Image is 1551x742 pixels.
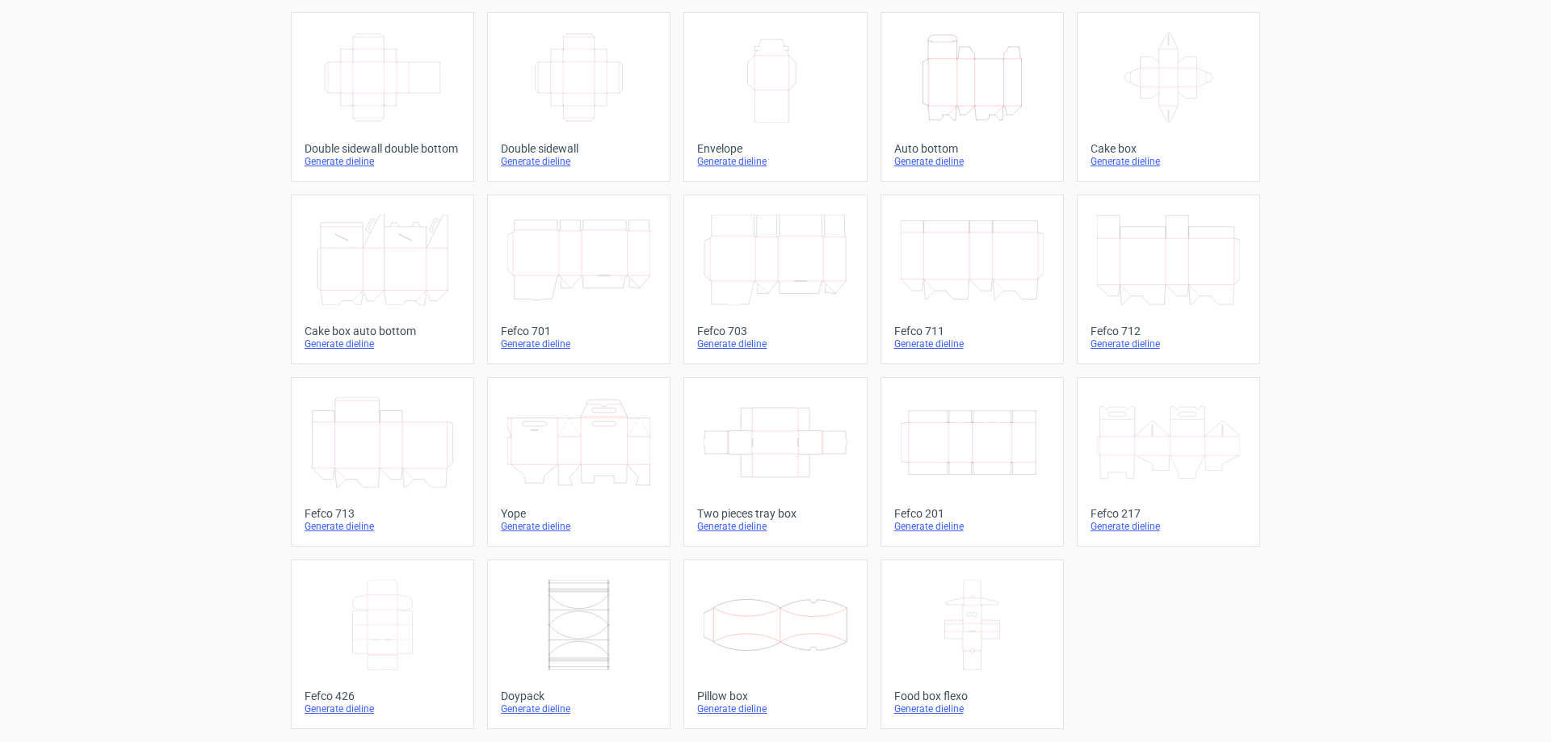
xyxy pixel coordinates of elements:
div: Generate dieline [305,702,460,715]
div: Generate dieline [697,337,853,350]
a: Cake box auto bottomGenerate dieline [291,195,474,364]
div: Cake box [1091,142,1246,155]
div: Generate dieline [501,702,657,715]
div: Double sidewall [501,142,657,155]
div: Generate dieline [697,702,853,715]
a: Double sidewall double bottomGenerate dieline [291,12,474,182]
div: Generate dieline [305,337,460,350]
div: Fefco 426 [305,690,460,702]
div: Generate dieline [305,520,460,533]
div: Generate dieline [501,520,657,533]
div: Fefco 701 [501,325,657,337]
div: Fefco 217 [1091,507,1246,520]
div: Generate dieline [697,155,853,168]
div: Envelope [697,142,853,155]
div: Food box flexo [894,690,1050,702]
div: Fefco 713 [305,507,460,520]
div: Fefco 201 [894,507,1050,520]
a: Fefco 201Generate dieline [881,377,1064,547]
div: Generate dieline [1091,520,1246,533]
a: Food box flexoGenerate dieline [881,560,1064,729]
a: Fefco 217Generate dieline [1077,377,1260,547]
div: Generate dieline [894,702,1050,715]
a: DoypackGenerate dieline [487,560,670,729]
div: Double sidewall double bottom [305,142,460,155]
div: Yope [501,507,657,520]
div: Generate dieline [697,520,853,533]
div: Fefco 711 [894,325,1050,337]
a: YopeGenerate dieline [487,377,670,547]
div: Generate dieline [305,155,460,168]
a: Pillow boxGenerate dieline [683,560,867,729]
div: Generate dieline [501,337,657,350]
a: Fefco 426Generate dieline [291,560,474,729]
div: Fefco 703 [697,325,853,337]
div: Generate dieline [894,155,1050,168]
div: Generate dieline [501,155,657,168]
a: Double sidewallGenerate dieline [487,12,670,182]
div: Generate dieline [1091,155,1246,168]
div: Pillow box [697,690,853,702]
div: Generate dieline [1091,337,1246,350]
div: Fefco 712 [1091,325,1246,337]
div: Auto bottom [894,142,1050,155]
a: Auto bottomGenerate dieline [881,12,1064,182]
a: EnvelopeGenerate dieline [683,12,867,182]
div: Cake box auto bottom [305,325,460,337]
div: Generate dieline [894,520,1050,533]
a: Two pieces tray boxGenerate dieline [683,377,867,547]
a: Fefco 703Generate dieline [683,195,867,364]
a: Fefco 711Generate dieline [881,195,1064,364]
a: Fefco 701Generate dieline [487,195,670,364]
div: Two pieces tray box [697,507,853,520]
a: Fefco 713Generate dieline [291,377,474,547]
div: Doypack [501,690,657,702]
div: Generate dieline [894,337,1050,350]
a: Fefco 712Generate dieline [1077,195,1260,364]
a: Cake boxGenerate dieline [1077,12,1260,182]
